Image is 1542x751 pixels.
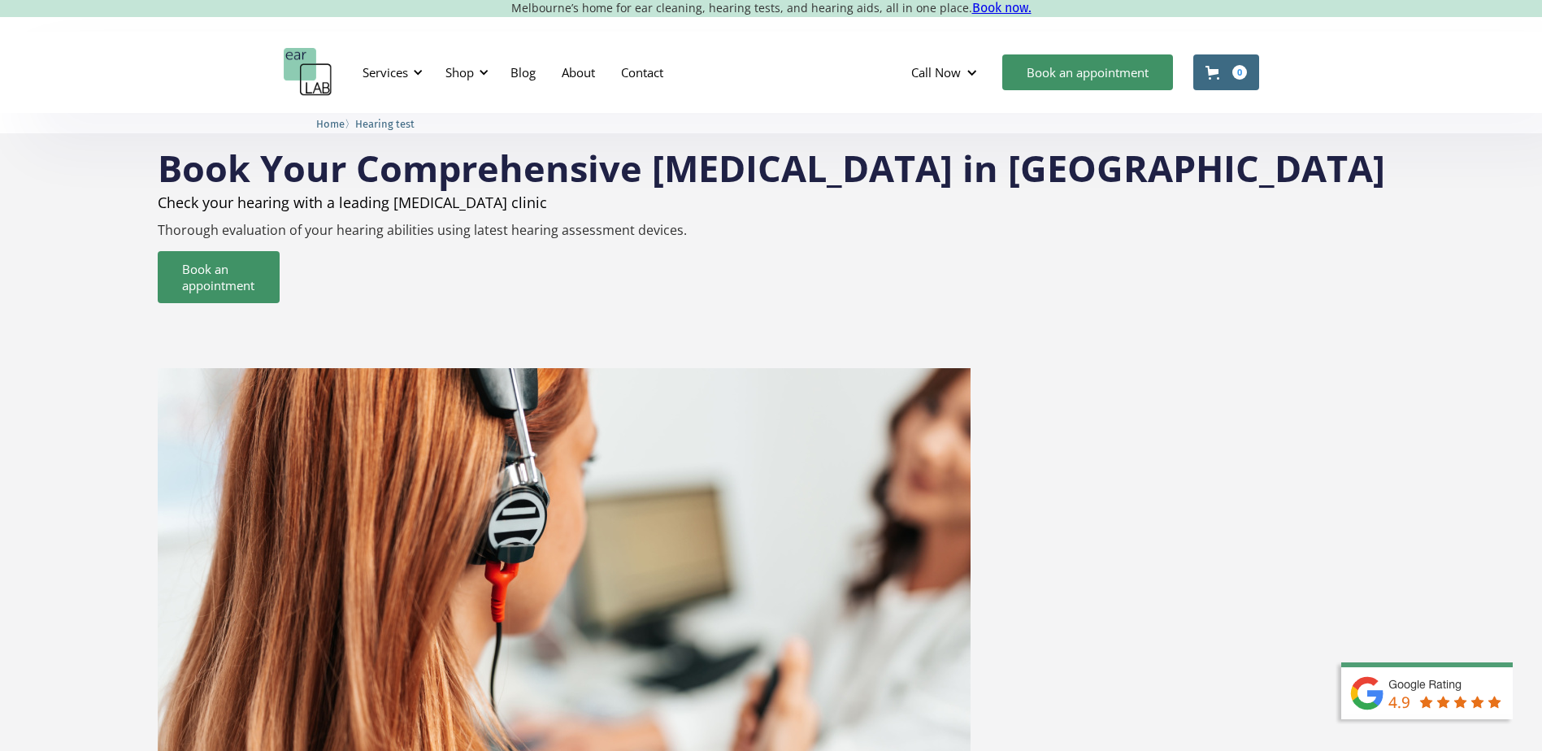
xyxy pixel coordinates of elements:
span: Hearing test [355,118,415,130]
div: 0 [1232,65,1247,80]
div: Shop [445,64,474,80]
span: Home [316,118,345,130]
div: Call Now [911,64,961,80]
a: Hearing test [355,115,415,131]
a: Book an appointment [1002,54,1173,90]
div: Shop [436,48,493,97]
a: Book an appointment [158,251,280,303]
div: Services [363,64,408,80]
h1: Book Your Comprehensive [MEDICAL_DATA] in [GEOGRAPHIC_DATA] [158,150,1385,186]
a: About [549,49,608,96]
a: Contact [608,49,676,96]
li: 〉 [316,115,355,132]
p: Thorough evaluation of your hearing abilities using latest hearing assessment devices. [158,223,1385,238]
a: Home [316,115,345,131]
div: Services [353,48,428,97]
div: Call Now [898,48,994,97]
a: Blog [497,49,549,96]
h2: Check your hearing with a leading [MEDICAL_DATA] clinic [158,194,1385,211]
a: Open cart [1193,54,1259,90]
a: home [284,48,332,97]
